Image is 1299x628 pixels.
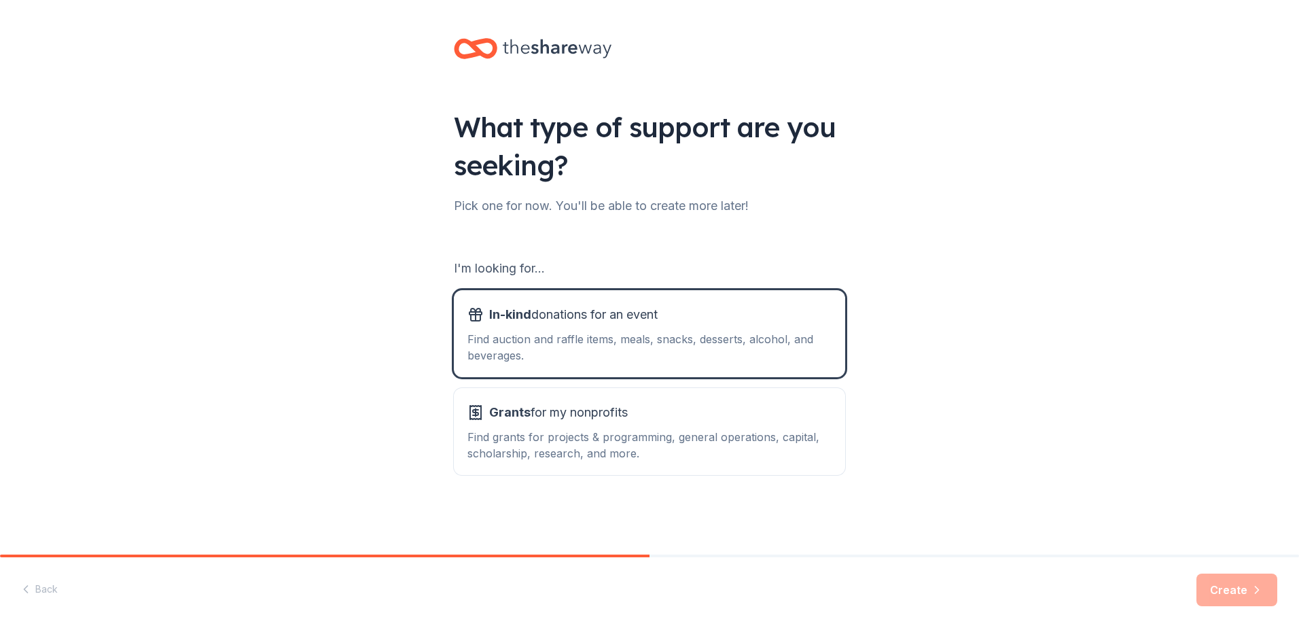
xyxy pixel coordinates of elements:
div: What type of support are you seeking? [454,108,845,184]
span: for my nonprofits [489,402,628,423]
button: In-kinddonations for an eventFind auction and raffle items, meals, snacks, desserts, alcohol, and... [454,290,845,377]
div: Find grants for projects & programming, general operations, capital, scholarship, research, and m... [467,429,832,461]
button: Grantsfor my nonprofitsFind grants for projects & programming, general operations, capital, schol... [454,388,845,475]
span: In-kind [489,307,531,321]
div: Pick one for now. You'll be able to create more later! [454,195,845,217]
span: Grants [489,405,531,419]
span: donations for an event [489,304,658,326]
div: I'm looking for... [454,258,845,279]
div: Find auction and raffle items, meals, snacks, desserts, alcohol, and beverages. [467,331,832,364]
